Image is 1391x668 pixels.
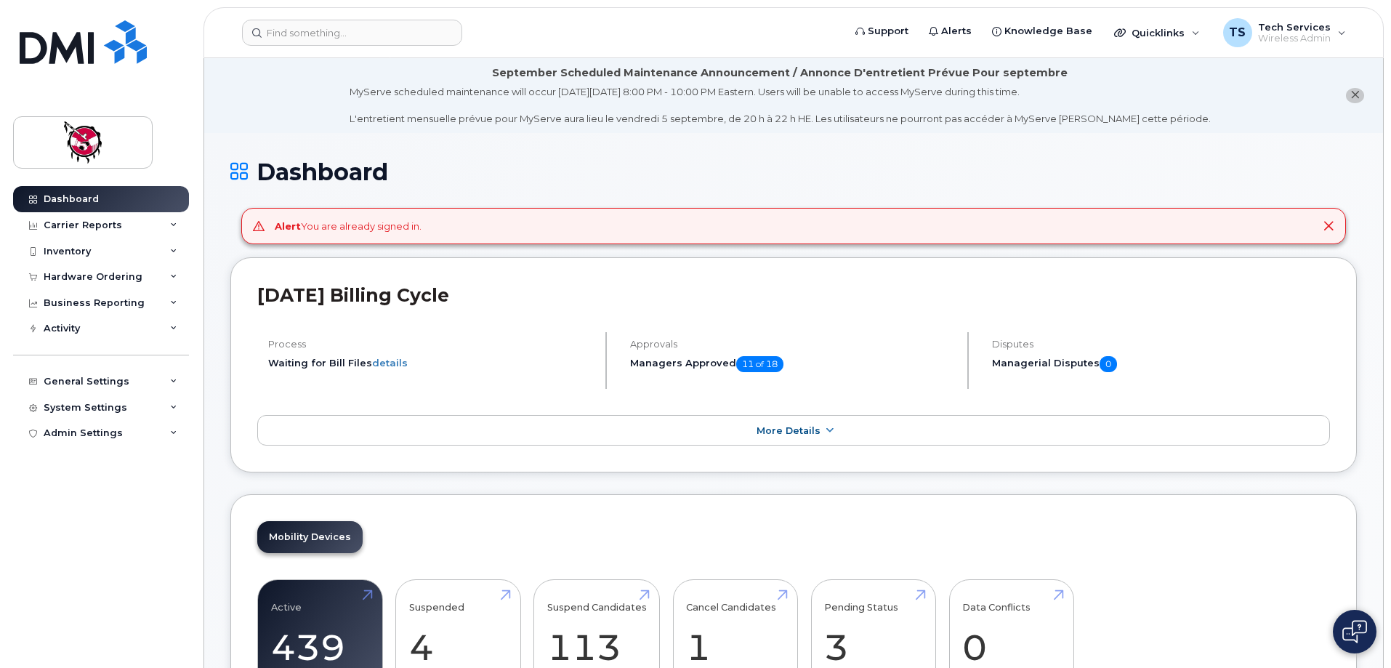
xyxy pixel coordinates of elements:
[275,220,422,233] div: You are already signed in.
[350,85,1211,126] div: MyServe scheduled maintenance will occur [DATE][DATE] 8:00 PM - 10:00 PM Eastern. Users will be u...
[257,284,1330,306] h2: [DATE] Billing Cycle
[275,220,301,232] strong: Alert
[1346,88,1364,103] button: close notification
[492,65,1068,81] div: September Scheduled Maintenance Announcement / Annonce D'entretient Prévue Pour septembre
[630,339,955,350] h4: Approvals
[630,356,955,372] h5: Managers Approved
[1342,620,1367,643] img: Open chat
[268,356,593,370] li: Waiting for Bill Files
[268,339,593,350] h4: Process
[1100,356,1117,372] span: 0
[257,521,363,553] a: Mobility Devices
[372,357,408,369] a: details
[992,356,1330,372] h5: Managerial Disputes
[736,356,783,372] span: 11 of 18
[757,425,821,436] span: More Details
[992,339,1330,350] h4: Disputes
[230,159,1357,185] h1: Dashboard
